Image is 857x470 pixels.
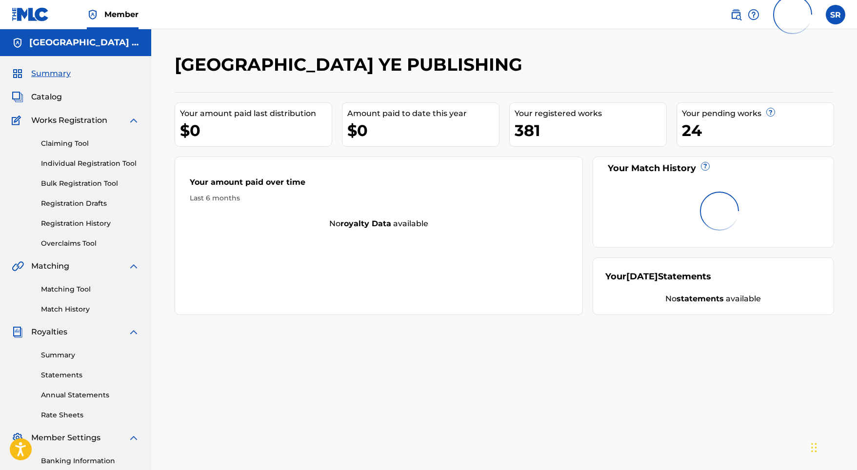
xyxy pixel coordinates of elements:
a: Individual Registration Tool [41,158,140,169]
a: Bulk Registration Tool [41,178,140,189]
span: [DATE] [626,271,658,282]
div: No available [605,293,821,305]
img: Top Rightsholder [87,9,99,20]
div: 381 [515,119,666,141]
div: Last 6 months [190,193,568,203]
div: Your pending works [682,108,834,119]
a: Registration History [41,218,140,229]
span: Royalties [31,326,67,338]
a: Registration Drafts [41,198,140,209]
img: expand [128,326,140,338]
strong: royalty data [340,219,391,228]
img: help [748,9,759,20]
a: Matching Tool [41,284,140,294]
h5: SYDNEY YE PUBLISHING [29,37,140,48]
a: Match History [41,304,140,314]
div: Your Match History [605,162,821,175]
div: 24 [682,119,834,141]
a: Statements [41,370,140,380]
img: preloader [700,192,739,231]
div: Amount paid to date this year [347,108,499,119]
img: Member Settings [12,432,23,444]
div: $0 [180,119,332,141]
a: Overclaims Tool [41,238,140,249]
span: Matching [31,260,69,272]
a: Summary [41,350,140,360]
span: Works Registration [31,115,107,126]
div: Your amount paid over time [190,176,568,193]
span: Member Settings [31,432,100,444]
span: Member [104,9,139,20]
span: Catalog [31,91,62,103]
img: Royalties [12,326,23,338]
span: ? [767,108,775,116]
iframe: Chat Widget [808,423,857,470]
img: expand [128,432,140,444]
img: MLC Logo [12,7,49,21]
a: SummarySummary [12,68,71,79]
div: Help [748,5,759,24]
img: Matching [12,260,24,272]
img: expand [128,260,140,272]
h2: [GEOGRAPHIC_DATA] YE PUBLISHING [175,54,527,76]
span: Summary [31,68,71,79]
div: Your Statements [605,270,711,283]
a: CatalogCatalog [12,91,62,103]
a: Rate Sheets [41,410,140,420]
strong: statements [677,294,724,303]
div: Your amount paid last distribution [180,108,332,119]
div: Drag [811,433,817,462]
a: Annual Statements [41,390,140,400]
img: Works Registration [12,115,24,126]
img: Summary [12,68,23,79]
img: search [730,9,742,20]
div: User Menu [826,5,845,24]
div: No available [175,218,583,230]
div: Your registered works [515,108,666,119]
span: ? [701,162,709,170]
img: expand [128,115,140,126]
div: $0 [347,119,499,141]
img: Catalog [12,91,23,103]
a: Claiming Tool [41,138,140,149]
a: Banking Information [41,456,140,466]
a: Public Search [730,5,742,24]
img: Accounts [12,37,23,49]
